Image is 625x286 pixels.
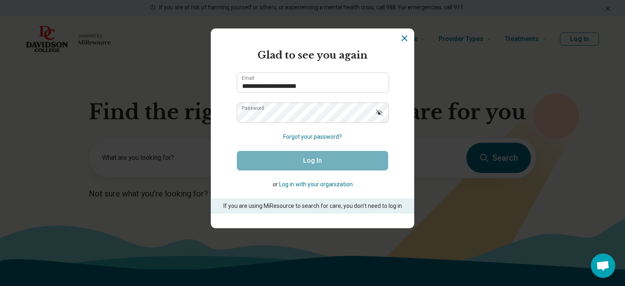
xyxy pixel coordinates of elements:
[222,202,403,210] p: If you are using MiResource to search for care, you don’t need to log in
[237,48,388,63] h2: Glad to see you again
[279,180,353,189] button: Log in with your organization
[283,133,342,141] button: Forgot your password?
[237,180,388,189] p: or
[400,33,409,43] button: Dismiss
[237,151,388,170] button: Log In
[211,28,414,228] section: Login Dialog
[370,103,388,122] button: Show password
[242,106,264,111] label: Password
[242,76,254,81] label: Email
